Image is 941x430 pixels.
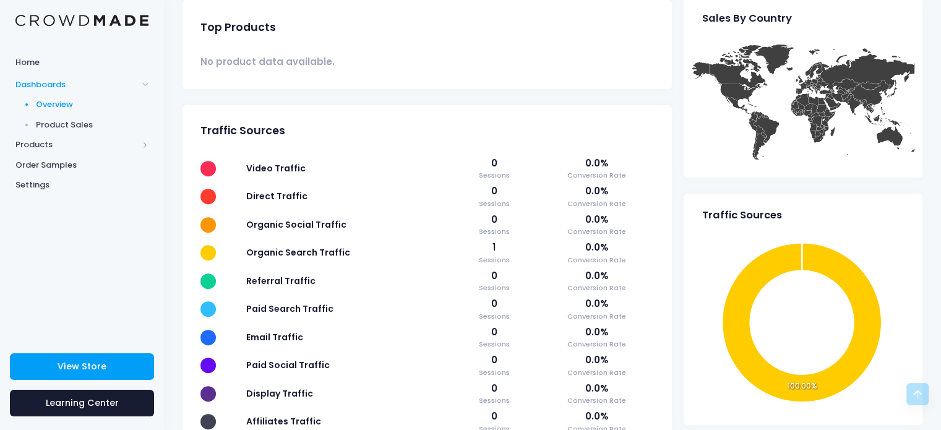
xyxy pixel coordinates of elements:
[246,162,306,174] span: Video Traffic
[460,269,528,283] span: 0
[540,213,654,226] span: 0.0%
[246,387,313,400] span: Display Traffic
[702,209,782,221] span: Traffic Sources
[246,246,350,259] span: Organic Search Traffic
[460,325,528,339] span: 0
[246,303,333,315] span: Paid Search Traffic
[540,368,654,378] span: Conversion Rate
[540,226,654,237] span: Conversion Rate
[540,353,654,367] span: 0.0%
[702,12,792,25] span: Sales By Country
[246,218,346,231] span: Organic Social Traffic
[10,390,154,416] a: Learning Center
[540,283,654,293] span: Conversion Rate
[246,275,316,287] span: Referral Traffic
[200,21,276,34] span: Top Products
[460,213,528,226] span: 0
[460,368,528,378] span: Sessions
[246,359,330,371] span: Paid Social Traffic
[15,139,138,151] span: Products
[15,56,148,69] span: Home
[246,190,307,202] span: Direct Traffic
[460,410,528,423] span: 0
[460,170,528,181] span: Sessions
[15,15,148,27] img: Logo
[460,226,528,237] span: Sessions
[460,283,528,293] span: Sessions
[460,157,528,170] span: 0
[540,241,654,254] span: 0.0%
[460,199,528,209] span: Sessions
[540,297,654,311] span: 0.0%
[36,119,149,131] span: Product Sales
[460,311,528,322] span: Sessions
[460,184,528,198] span: 0
[540,339,654,350] span: Conversion Rate
[540,382,654,395] span: 0.0%
[246,331,303,343] span: Email Traffic
[460,382,528,395] span: 0
[58,360,106,372] span: View Store
[540,269,654,283] span: 0.0%
[540,255,654,265] span: Conversion Rate
[540,325,654,339] span: 0.0%
[540,199,654,209] span: Conversion Rate
[46,397,119,409] span: Learning Center
[246,415,321,428] span: Affiliates Traffic
[15,179,148,191] span: Settings
[540,170,654,181] span: Conversion Rate
[200,124,285,137] span: Traffic Sources
[460,395,528,406] span: Sessions
[540,311,654,322] span: Conversion Rate
[15,79,138,91] span: Dashboards
[460,353,528,367] span: 0
[36,98,149,111] span: Overview
[15,159,148,171] span: Order Samples
[10,353,154,380] a: View Store
[460,339,528,350] span: Sessions
[540,395,654,406] span: Conversion Rate
[540,184,654,198] span: 0.0%
[460,297,528,311] span: 0
[540,410,654,423] span: 0.0%
[460,241,528,254] span: 1
[200,55,335,69] span: No product data available.
[540,157,654,170] span: 0.0%
[460,255,528,265] span: Sessions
